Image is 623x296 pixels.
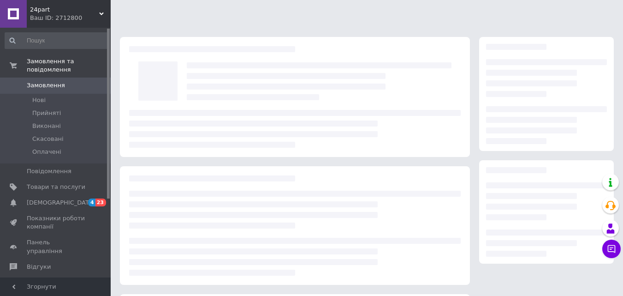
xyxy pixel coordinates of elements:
span: Виконані [32,122,61,130]
span: 23 [95,199,106,206]
span: Панель управління [27,238,85,255]
span: Показники роботи компанії [27,214,85,231]
span: Прийняті [32,109,61,117]
span: Повідомлення [27,167,71,175]
span: Замовлення та повідомлення [27,57,111,74]
span: Скасовані [32,135,64,143]
span: Нові [32,96,46,104]
span: Товари та послуги [27,183,85,191]
span: 24part [30,6,99,14]
span: [DEMOGRAPHIC_DATA] [27,199,95,207]
input: Пошук [5,32,109,49]
span: Оплачені [32,148,61,156]
span: 4 [88,199,95,206]
span: Замовлення [27,81,65,90]
div: Ваш ID: 2712800 [30,14,111,22]
span: Відгуки [27,263,51,271]
button: Чат з покупцем [602,240,621,258]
